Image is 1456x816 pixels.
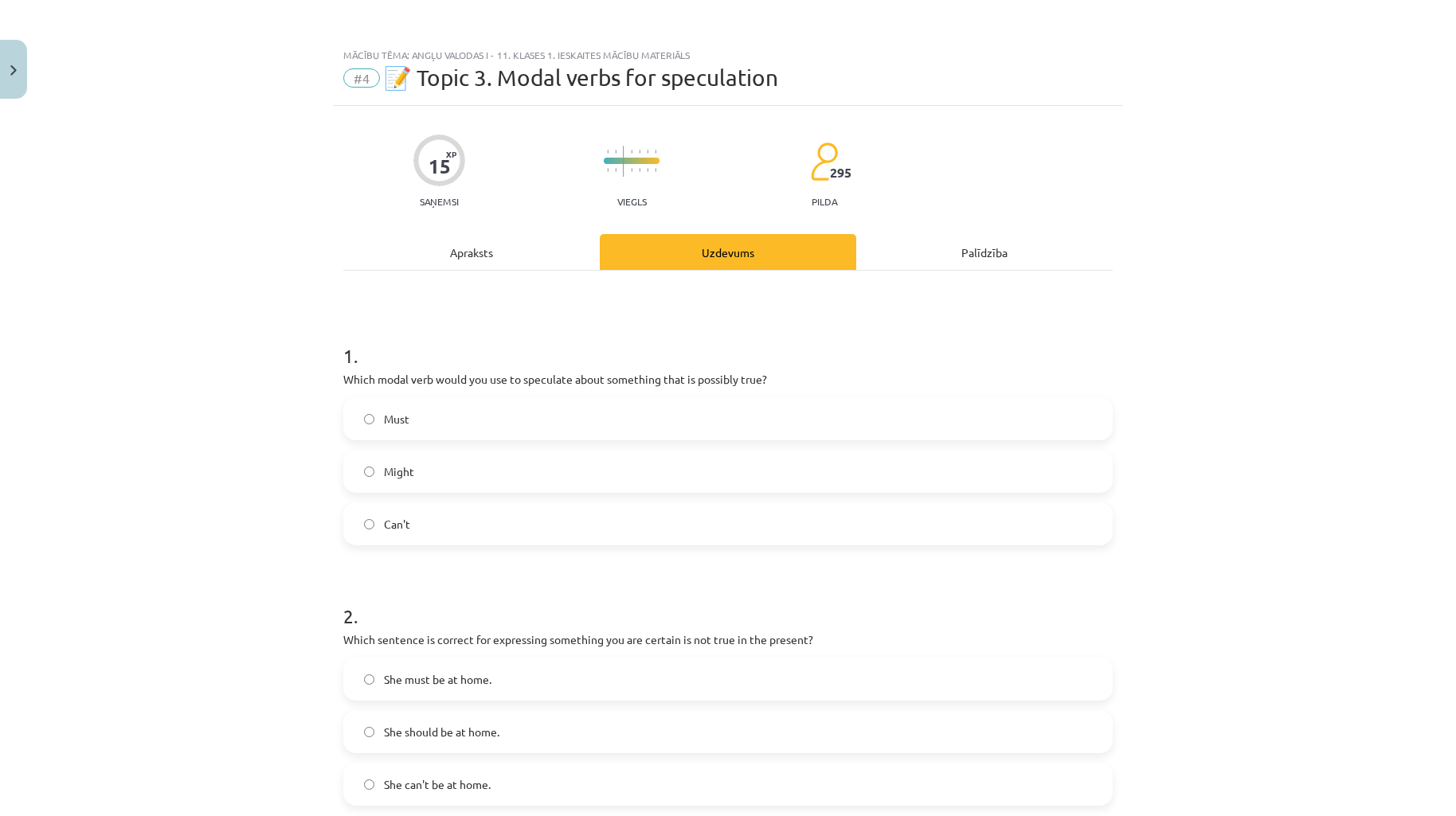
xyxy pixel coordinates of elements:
[384,463,414,480] span: Might
[615,168,616,172] img: icon-short-line-57e1e144782c952c97e751825c79c345078a6d821885a25fce030b3d8c18986b.svg
[10,65,17,76] img: icon-close-lesson-0947bae3869378f0d4975bcd49f059093ad1ed9edebbc8119c70593378902aed.svg
[364,519,374,529] input: Can't
[384,64,778,91] span: 📝 Topic 3. Modal verbs for speculation
[647,168,648,172] img: icon-short-line-57e1e144782c952c97e751825c79c345078a6d821885a25fce030b3d8c18986b.svg
[655,150,656,154] img: icon-short-line-57e1e144782c952c97e751825c79c345078a6d821885a25fce030b3d8c18986b.svg
[364,414,374,424] input: Must
[413,196,465,207] p: Saņemsi
[343,631,1113,648] p: Which sentence is correct for expressing something you are certain is not true in the present?
[631,168,632,172] img: icon-short-line-57e1e144782c952c97e751825c79c345078a6d821885a25fce030b3d8c18986b.svg
[639,168,640,172] img: icon-short-line-57e1e144782c952c97e751825c79c345078a6d821885a25fce030b3d8c18986b.svg
[615,150,616,154] img: icon-short-line-57e1e144782c952c97e751825c79c345078a6d821885a25fce030b3d8c18986b.svg
[343,371,1113,388] p: Which modal verb would you use to speculate about something that is possibly true?
[647,150,648,154] img: icon-short-line-57e1e144782c952c97e751825c79c345078a6d821885a25fce030b3d8c18986b.svg
[607,168,609,172] img: icon-short-line-57e1e144782c952c97e751825c79c345078a6d821885a25fce030b3d8c18986b.svg
[810,142,838,182] img: students-c634bb4e5e11cddfef0936a35e636f08e4e9abd3cc4e673bd6f9a4125e45ecb1.svg
[617,196,647,207] p: Viegls
[343,234,600,270] div: Apraksts
[343,317,1113,366] h1: 1 .
[343,68,380,88] span: #4
[639,150,640,154] img: icon-short-line-57e1e144782c952c97e751825c79c345078a6d821885a25fce030b3d8c18986b.svg
[364,467,374,477] input: Might
[384,724,499,740] span: She should be at home.
[384,516,410,533] span: Can't
[364,674,374,685] input: She must be at home.
[856,234,1113,270] div: Palīdzība
[830,166,851,180] span: 295
[384,411,409,428] span: Must
[607,150,609,154] img: icon-short-line-57e1e144782c952c97e751825c79c345078a6d821885a25fce030b3d8c18986b.svg
[364,727,374,737] input: She should be at home.
[623,146,624,177] img: icon-long-line-d9ea69661e0d244f92f715978eff75569469978d946b2353a9bb055b3ed8787d.svg
[384,671,491,688] span: She must be at home.
[364,779,374,790] input: She can't be at home.
[655,168,656,172] img: icon-short-line-57e1e144782c952c97e751825c79c345078a6d821885a25fce030b3d8c18986b.svg
[812,196,837,207] p: pilda
[384,776,491,793] span: She can't be at home.
[600,234,856,270] div: Uzdevums
[446,150,456,158] span: XP
[631,150,632,154] img: icon-short-line-57e1e144782c952c97e751825c79c345078a6d821885a25fce030b3d8c18986b.svg
[343,577,1113,627] h1: 2 .
[343,49,1113,61] div: Mācību tēma: Angļu valodas i - 11. klases 1. ieskaites mācību materiāls
[429,155,451,178] div: 15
